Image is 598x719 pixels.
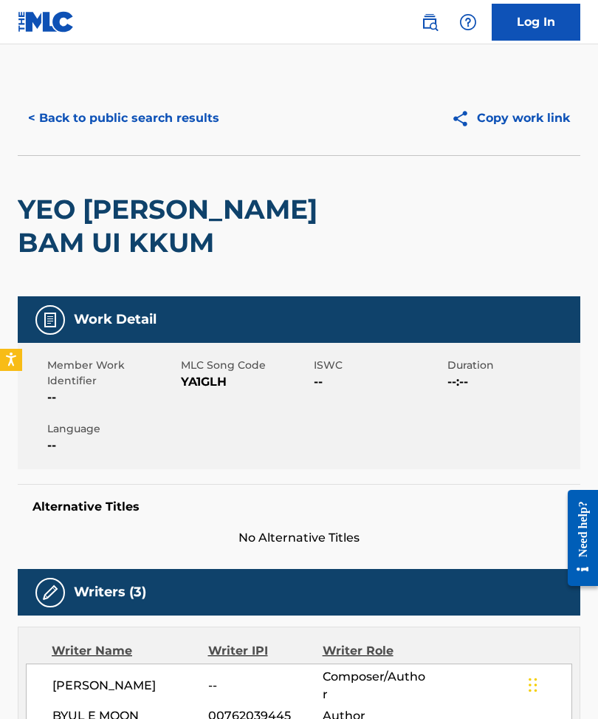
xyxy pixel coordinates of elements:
h2: YEO [PERSON_NAME] BAM UI KKUM [18,193,355,259]
div: Writer IPI [208,642,323,660]
span: -- [314,373,444,391]
img: MLC Logo [18,11,75,33]
img: help [459,13,477,31]
h5: Work Detail [74,311,157,328]
img: Copy work link [451,109,477,128]
div: Help [453,7,483,37]
span: [PERSON_NAME] [52,677,208,695]
span: -- [47,437,177,454]
span: -- [208,677,323,695]
span: MLC Song Code [181,358,311,373]
span: Language [47,421,177,437]
span: --:-- [447,373,577,391]
div: Writer Name [52,642,208,660]
button: Copy work link [441,100,580,137]
a: Public Search [415,7,444,37]
div: Writer Role [323,642,427,660]
span: Member Work Identifier [47,358,177,389]
img: Writers [41,584,59,602]
span: YA1GLH [181,373,311,391]
h5: Writers (3) [74,584,146,601]
a: Log In [492,4,580,41]
span: -- [47,389,177,406]
button: < Back to public search results [18,100,230,137]
span: Composer/Author [323,668,427,703]
iframe: Chat Widget [524,648,598,719]
span: Duration [447,358,577,373]
img: search [421,13,439,31]
iframe: Resource Center [557,477,598,599]
h5: Alternative Titles [32,500,566,514]
div: Drag [529,663,537,707]
span: No Alternative Titles [18,529,580,547]
img: Work Detail [41,311,59,329]
span: ISWC [314,358,444,373]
